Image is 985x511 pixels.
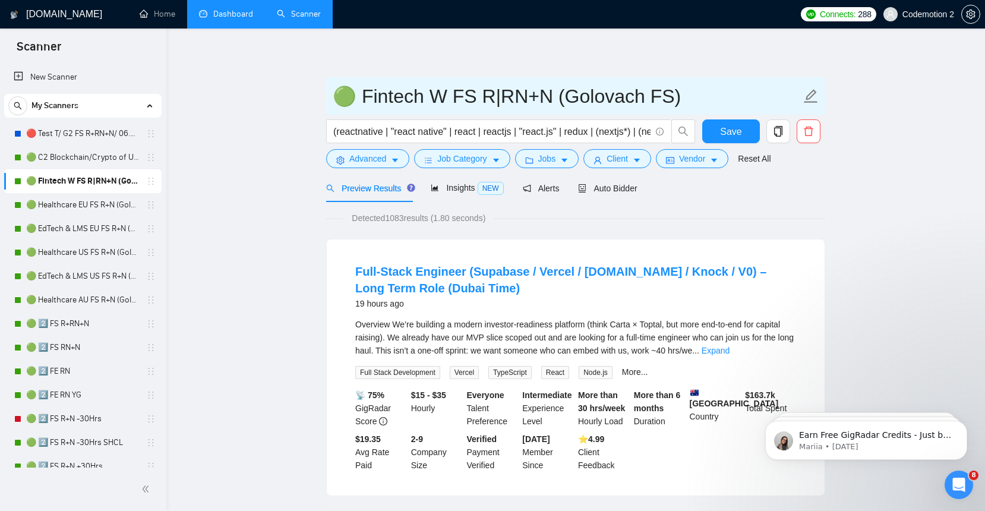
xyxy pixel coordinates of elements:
span: info-circle [656,128,664,135]
div: Total Spent [743,389,798,428]
button: folderJobscaret-down [515,149,579,168]
b: 2-9 [411,434,423,444]
div: Avg Rate Paid [353,433,409,472]
a: 🟢 Healthcare EU FS R+N (Golovach FS) [26,193,139,217]
a: 🟢 2️⃣ FS R+N +30Hrs [26,455,139,478]
span: 288 [858,8,871,21]
span: Scanner [7,38,71,63]
span: Alerts [523,184,560,193]
span: holder [146,153,156,162]
button: Save [702,119,760,143]
a: 🟢 2️⃣ FS R+RN+N [26,312,139,336]
b: $19.35 [355,434,381,444]
b: [DATE] [522,434,550,444]
span: search [672,126,694,137]
p: Message from Mariia, sent 4w ago [52,46,205,56]
div: Client Feedback [576,433,632,472]
span: Auto Bidder [578,184,637,193]
input: Scanner name... [333,81,801,111]
div: Company Size [409,433,465,472]
b: More than 6 months [634,390,681,413]
span: Advanced [349,152,386,165]
iframe: Intercom live chat [945,471,973,499]
a: setting [961,10,980,19]
div: 19 hours ago [355,296,796,311]
span: holder [146,367,156,376]
span: holder [146,248,156,257]
span: search [9,102,27,110]
span: caret-down [560,156,569,165]
img: upwork-logo.png [806,10,816,19]
b: 📡 75% [355,390,384,400]
span: Insights [431,183,503,193]
a: Reset All [738,152,771,165]
a: 🟢 C2 Blockchain/Crypto of US FS R+N [26,146,139,169]
span: bars [424,156,432,165]
a: 🟢 2️⃣ FS R+N -30Hrs [26,407,139,431]
div: Payment Verified [465,433,520,472]
span: user [886,10,895,18]
span: Client [607,152,628,165]
img: logo [10,5,18,24]
a: 🟢 Healthcare AU FS R+N (Golovach FS) [26,288,139,312]
span: holder [146,272,156,281]
b: Everyone [467,390,504,400]
span: Full Stack Development [355,366,440,379]
a: 🟢 2️⃣ FS RN+N [26,336,139,359]
a: 🟢 2️⃣ FE RN YG [26,383,139,407]
span: edit [803,89,819,104]
span: user [593,156,602,165]
span: Detected 1083 results (1.80 seconds) [343,212,494,225]
span: folder [525,156,533,165]
div: Overview We’re building a modern investor-readiness platform (think Carta × Toptal, but more end-... [355,318,796,357]
span: holder [146,343,156,352]
span: robot [578,184,586,193]
span: info-circle [379,417,387,425]
span: holder [146,176,156,186]
a: 🟢 2️⃣ FS R+N -30Hrs SHCL [26,431,139,455]
span: holder [146,462,156,471]
span: Connects: [820,8,855,21]
button: idcardVendorcaret-down [656,149,728,168]
b: [GEOGRAPHIC_DATA] [690,389,779,408]
span: notification [523,184,531,193]
li: New Scanner [4,65,162,89]
b: Intermediate [522,390,572,400]
span: holder [146,438,156,447]
div: Experience Level [520,389,576,428]
button: search [8,96,27,115]
span: Vercel [450,366,479,379]
div: Tooltip anchor [406,182,416,193]
div: Member Since [520,433,576,472]
span: TypeScript [488,366,532,379]
span: React [541,366,569,379]
button: delete [797,119,820,143]
span: delete [797,126,820,137]
span: caret-down [633,156,641,165]
button: barsJob Categorycaret-down [414,149,510,168]
span: double-left [141,483,153,495]
a: Full-Stack Engineer (Supabase / Vercel / [DOMAIN_NAME] / Knock / V0) – Long Term Role (Dubai Time) [355,265,766,295]
span: holder [146,414,156,424]
span: 8 [969,471,978,480]
span: My Scanners [31,94,78,118]
b: $15 - $35 [411,390,446,400]
div: Country [687,389,743,428]
span: area-chart [431,184,439,192]
span: holder [146,295,156,305]
span: copy [767,126,790,137]
a: 🟢 2️⃣ FE RN [26,359,139,383]
span: holder [146,224,156,234]
a: searchScanner [277,9,321,19]
a: Expand [702,346,730,355]
span: search [326,184,334,193]
button: setting [961,5,980,24]
div: GigRadar Score [353,389,409,428]
span: Job Category [437,152,487,165]
a: More... [622,367,648,377]
span: Node.js [579,366,613,379]
button: settingAdvancedcaret-down [326,149,409,168]
span: Save [720,124,741,139]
